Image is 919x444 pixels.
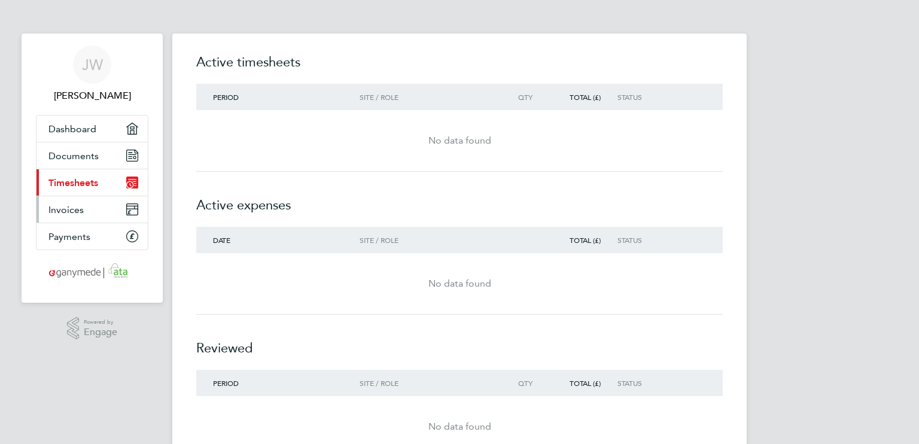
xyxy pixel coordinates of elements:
div: No data found [196,419,723,434]
div: Qty [497,93,549,101]
span: Period [213,378,239,388]
h2: Active timesheets [196,53,723,84]
span: Powered by [84,317,117,327]
a: Dashboard [36,115,148,142]
span: Period [213,92,239,102]
a: Payments [36,223,148,250]
div: No data found [196,133,723,148]
span: Documents [48,150,99,162]
span: Payments [48,231,90,242]
div: Total (£) [549,379,617,387]
span: Engage [84,327,117,337]
span: Timesheets [48,177,98,188]
span: JW [82,57,103,72]
div: Site / Role [360,379,497,387]
div: No data found [196,276,723,291]
div: Site / Role [360,93,497,101]
a: JW[PERSON_NAME] [36,45,148,103]
div: Status [617,379,691,387]
a: Powered byEngage [67,317,118,340]
a: Documents [36,142,148,169]
div: Status [617,93,691,101]
span: Jacky Wilks [36,89,148,103]
a: Timesheets [36,169,148,196]
a: Go to home page [36,262,148,281]
img: ganymedesolutions-logo-retina.png [45,262,139,281]
div: Qty [497,379,549,387]
span: Dashboard [48,123,96,135]
h2: Active expenses [196,172,723,227]
div: Status [617,236,691,244]
div: Total (£) [549,236,617,244]
h2: Reviewed [196,315,723,370]
span: Invoices [48,204,84,215]
div: Site / Role [360,236,497,244]
div: Date [196,236,360,244]
div: Total (£) [549,93,617,101]
nav: Main navigation [22,34,163,303]
a: Invoices [36,196,148,223]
